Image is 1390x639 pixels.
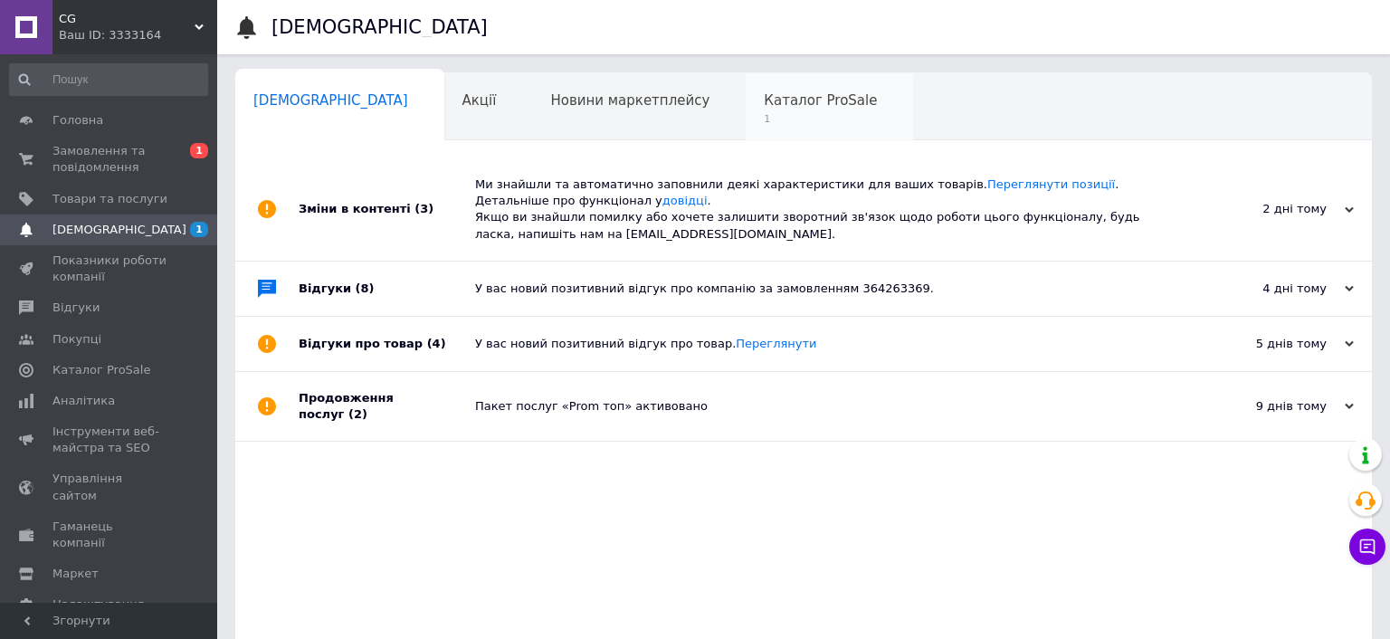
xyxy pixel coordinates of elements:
div: Ваш ID: 3333164 [59,27,217,43]
span: (2) [348,407,367,421]
span: [DEMOGRAPHIC_DATA] [253,92,408,109]
div: Відгуки [299,262,475,316]
span: Покупці [52,331,101,348]
div: 2 дні тому [1173,201,1354,217]
div: 5 днів тому [1173,336,1354,352]
button: Чат з покупцем [1349,529,1385,565]
a: Переглянути позиції [987,177,1115,191]
span: (3) [414,202,433,215]
div: Пакет послуг «Prom топ» активовано [475,398,1173,415]
span: Відгуки [52,300,100,316]
span: 1 [764,112,877,126]
span: Гаманець компанії [52,519,167,551]
a: Переглянути [736,337,816,350]
div: Зміни в контенті [299,158,475,261]
div: 9 днів тому [1173,398,1354,415]
span: CG [59,11,195,27]
input: Пошук [9,63,208,96]
div: У вас новий позитивний відгук про товар. [475,336,1173,352]
div: Продовження послуг [299,372,475,441]
span: Управління сайтом [52,471,167,503]
a: довідці [662,194,708,207]
span: Налаштування [52,596,145,613]
span: [DEMOGRAPHIC_DATA] [52,222,186,238]
span: Маркет [52,566,99,582]
div: Відгуки про товар [299,317,475,371]
span: Замовлення та повідомлення [52,143,167,176]
span: 1 [190,222,208,237]
h1: [DEMOGRAPHIC_DATA] [271,16,488,38]
div: 4 дні тому [1173,281,1354,297]
span: 1 [190,143,208,158]
span: Аналітика [52,393,115,409]
span: (4) [427,337,446,350]
div: У вас новий позитивний відгук про компанію за замовленням 364263369. [475,281,1173,297]
div: Ми знайшли та автоматично заповнили деякі характеристики для ваших товарів. . Детальніше про функ... [475,176,1173,243]
span: Каталог ProSale [52,362,150,378]
span: (8) [356,281,375,295]
span: Показники роботи компанії [52,253,167,285]
span: Товари та послуги [52,191,167,207]
span: Інструменти веб-майстра та SEO [52,424,167,456]
span: Каталог ProSale [764,92,877,109]
span: Акції [462,92,497,109]
span: Головна [52,112,103,129]
span: Новини маркетплейсу [550,92,709,109]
